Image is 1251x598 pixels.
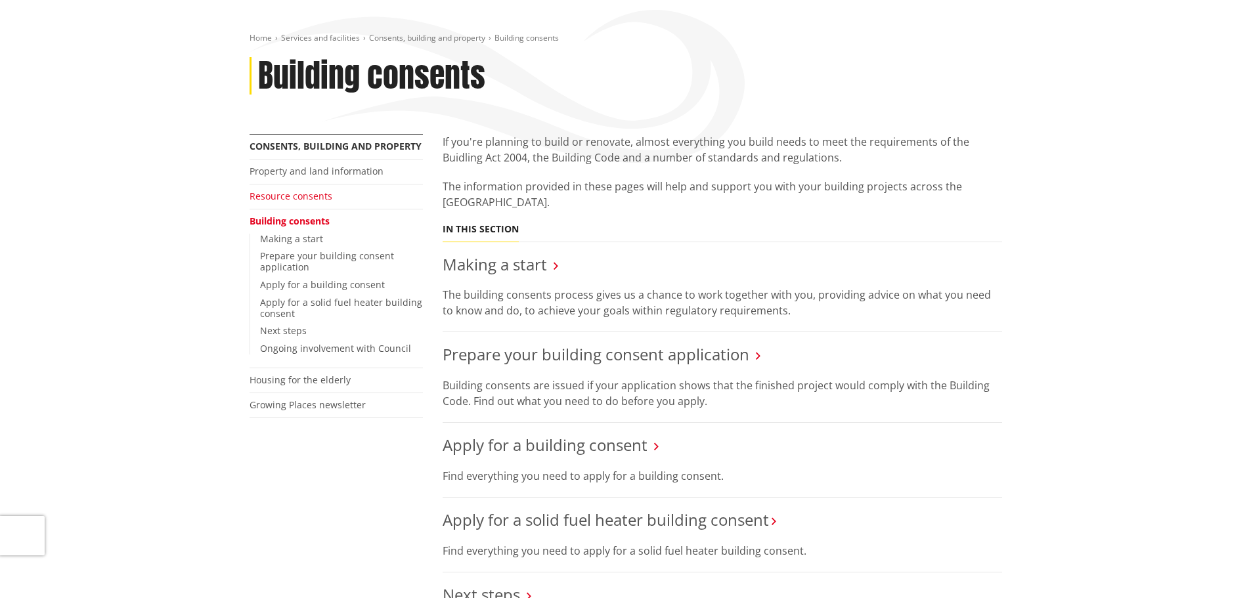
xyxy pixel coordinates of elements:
[260,278,385,291] a: Apply for a building consent
[250,190,332,202] a: Resource consents
[281,32,360,43] a: Services and facilities
[250,398,366,411] a: Growing Places newsletter
[258,57,485,95] h1: Building consents
[250,215,330,227] a: Building consents
[260,249,394,273] a: Prepare your building consent application
[369,32,485,43] a: Consents, building and property
[250,140,422,152] a: Consents, building and property
[443,434,647,456] a: Apply for a building consent
[260,342,411,354] a: Ongoing involvement with Council
[260,296,422,320] a: Apply for a solid fuel heater building consent​
[443,543,1002,559] p: Find everything you need to apply for a solid fuel heater building consent.
[250,165,384,177] a: Property and land information
[1191,543,1238,590] iframe: Messenger Launcher
[494,32,559,43] span: Building consents
[443,134,1002,165] p: If you're planning to build or renovate, almost everything you build needs to meet the requiremen...
[250,32,272,43] a: Home
[443,468,1002,484] p: Find everything you need to apply for a building consent.
[443,343,749,365] a: Prepare your building consent application
[260,324,307,337] a: Next steps
[250,374,351,386] a: Housing for the elderly
[443,509,769,530] a: Apply for a solid fuel heater building consent​
[250,33,1002,44] nav: breadcrumb
[443,179,1002,210] p: The information provided in these pages will help and support you with your building projects acr...
[443,287,1002,318] p: The building consents process gives us a chance to work together with you, providing advice on wh...
[260,232,323,245] a: Making a start
[443,224,519,235] h5: In this section
[443,377,1002,409] p: Building consents are issued if your application shows that the finished project would comply wit...
[443,253,547,275] a: Making a start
